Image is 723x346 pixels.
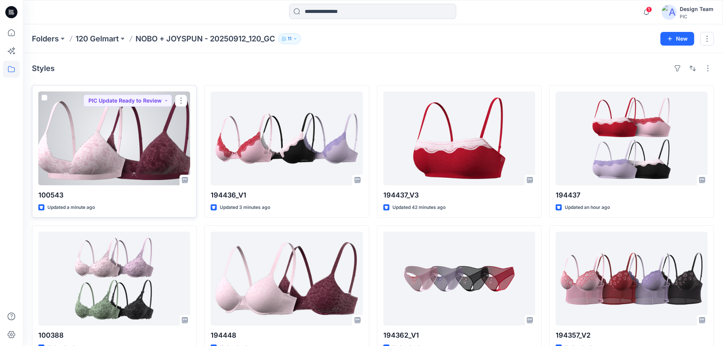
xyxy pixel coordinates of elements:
[211,330,362,341] p: 194448
[135,33,275,44] p: NOBO + JOYSPUN - 20250912_120_GC
[383,190,535,201] p: 194437_V3
[680,5,714,14] div: Design Team
[47,204,95,212] p: Updated a minute ago
[211,232,362,325] a: 194448
[38,232,190,325] a: 100388
[76,33,119,44] a: 120 Gelmart
[220,204,270,212] p: Updated 3 minutes ago
[32,33,59,44] a: Folders
[556,330,707,341] p: 194357_V2
[680,14,714,19] div: PIC
[32,64,55,73] h4: Styles
[565,204,610,212] p: Updated an hour ago
[392,204,446,212] p: Updated 42 minutes ago
[646,6,652,13] span: 1
[38,92,190,185] a: 100543
[383,92,535,185] a: 194437_V3
[211,92,362,185] a: 194436_V1
[38,190,190,201] p: 100543
[278,33,301,44] button: 11
[288,35,291,43] p: 11
[38,330,190,341] p: 100388
[211,190,362,201] p: 194436_V1
[556,92,707,185] a: 194437
[556,190,707,201] p: 194437
[383,232,535,325] a: 194362_V1
[660,32,694,46] button: New
[383,330,535,341] p: 194362_V1
[662,5,677,20] img: avatar
[556,232,707,325] a: 194357_V2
